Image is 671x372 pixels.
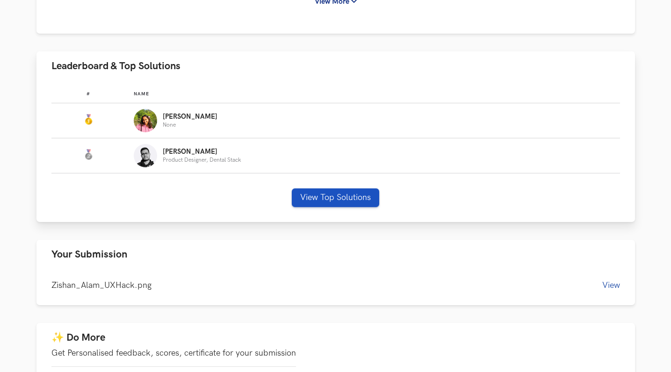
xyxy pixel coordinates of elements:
img: Silver Medal [83,149,94,160]
div: Your Submission [36,269,635,305]
span: Your Submission [51,248,127,261]
p: Product Designer, Dental Stack [163,157,241,163]
p: Get Personalised feedback, scores, certificate for your submission [51,348,296,358]
table: Leaderboard [51,84,620,173]
span: Name [134,91,149,97]
span: Leaderboard & Top Solutions [51,60,180,72]
p: None [163,122,217,128]
img: Gold Medal [83,114,94,125]
p: [PERSON_NAME] [163,113,217,121]
span: # [87,91,90,97]
button: Your Submission [36,240,635,269]
button: View Top Solutions [292,188,379,207]
button: Leaderboard & Top Solutions [36,51,635,81]
img: Profile photo [134,109,157,132]
img: Profile photo [134,144,157,167]
span: ✨ Do More [51,331,105,344]
p: [PERSON_NAME] [163,148,241,156]
span: Zishan_Alam_UXHack.png [51,280,152,290]
button: View [602,280,620,290]
div: Leaderboard & Top Solutions [36,81,635,222]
